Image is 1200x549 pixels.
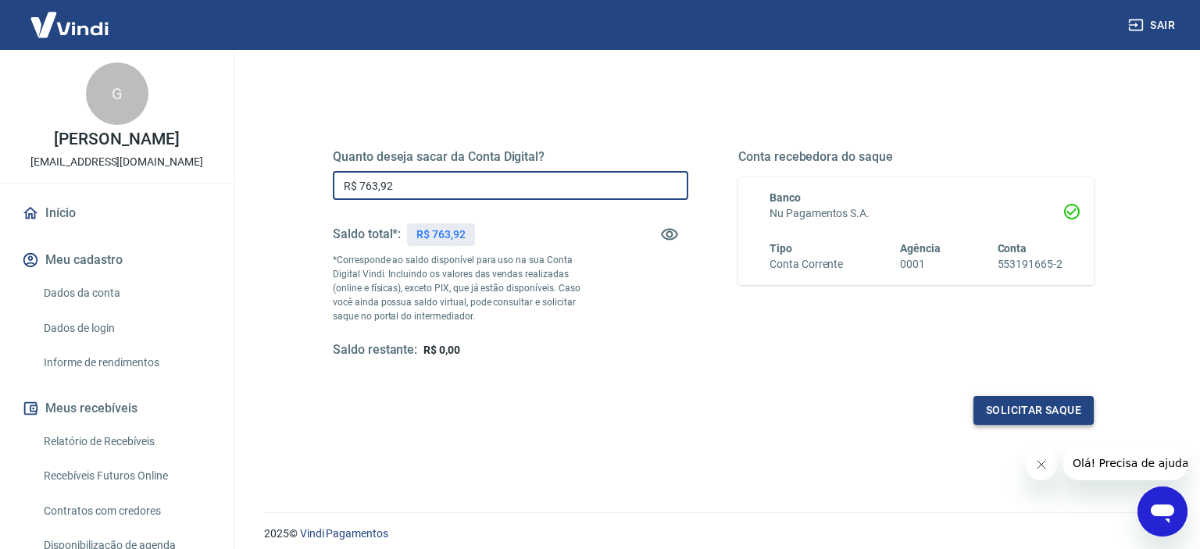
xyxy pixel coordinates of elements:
a: Recebíveis Futuros Online [37,460,215,492]
h6: Conta Corrente [770,256,843,273]
span: Agência [900,242,941,255]
a: Início [19,196,215,230]
a: Dados da conta [37,277,215,309]
div: G [86,62,148,125]
span: Olá! Precisa de ajuda? [9,11,131,23]
p: [PERSON_NAME] [54,131,179,148]
h5: Saldo restante: [333,342,417,358]
span: Conta [998,242,1027,255]
iframe: Mensagem da empresa [1063,446,1187,480]
a: Dados de login [37,312,215,344]
h5: Saldo total*: [333,226,401,242]
span: Tipo [770,242,792,255]
span: R$ 0,00 [423,344,460,356]
h6: 0001 [900,256,941,273]
button: Meu cadastro [19,243,215,277]
a: Relatório de Recebíveis [37,426,215,458]
h6: Nu Pagamentos S.A. [770,205,1062,222]
button: Sair [1125,11,1181,40]
iframe: Botão para abrir a janela de mensagens [1137,487,1187,537]
iframe: Fechar mensagem [1026,449,1057,480]
p: 2025 © [264,526,1162,542]
p: *Corresponde ao saldo disponível para uso na sua Conta Digital Vindi. Incluindo os valores das ve... [333,253,599,323]
h6: 553191665-2 [998,256,1062,273]
a: Informe de rendimentos [37,347,215,379]
p: [EMAIL_ADDRESS][DOMAIN_NAME] [30,154,203,170]
button: Solicitar saque [973,396,1094,425]
h5: Quanto deseja sacar da Conta Digital? [333,149,688,165]
span: Banco [770,191,801,204]
a: Contratos com credores [37,495,215,527]
h5: Conta recebedora do saque [738,149,1094,165]
img: Vindi [19,1,120,48]
button: Meus recebíveis [19,391,215,426]
p: R$ 763,92 [416,226,466,243]
a: Vindi Pagamentos [300,527,388,540]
